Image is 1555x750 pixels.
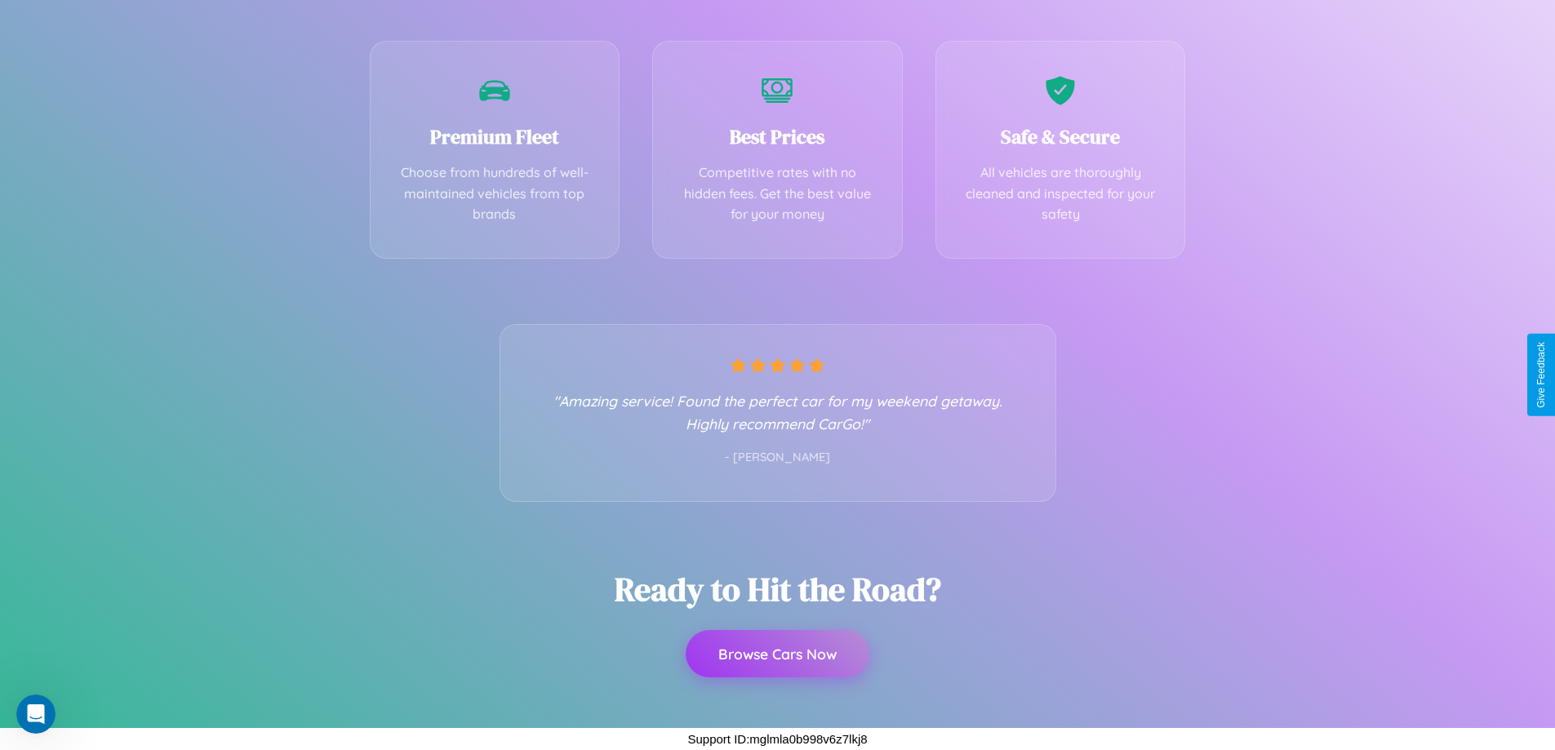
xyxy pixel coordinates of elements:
[687,728,867,750] p: Support ID: mglmla0b998v6z7lkj8
[961,123,1161,150] h3: Safe & Secure
[395,162,595,225] p: Choose from hundreds of well-maintained vehicles from top brands
[1535,342,1547,408] div: Give Feedback
[395,123,595,150] h3: Premium Fleet
[533,447,1023,468] p: - [PERSON_NAME]
[533,389,1023,435] p: "Amazing service! Found the perfect car for my weekend getaway. Highly recommend CarGo!"
[961,162,1161,225] p: All vehicles are thoroughly cleaned and inspected for your safety
[678,123,877,150] h3: Best Prices
[615,567,941,611] h2: Ready to Hit the Road?
[16,695,56,734] iframe: Intercom live chat
[678,162,877,225] p: Competitive rates with no hidden fees. Get the best value for your money
[686,630,869,677] button: Browse Cars Now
